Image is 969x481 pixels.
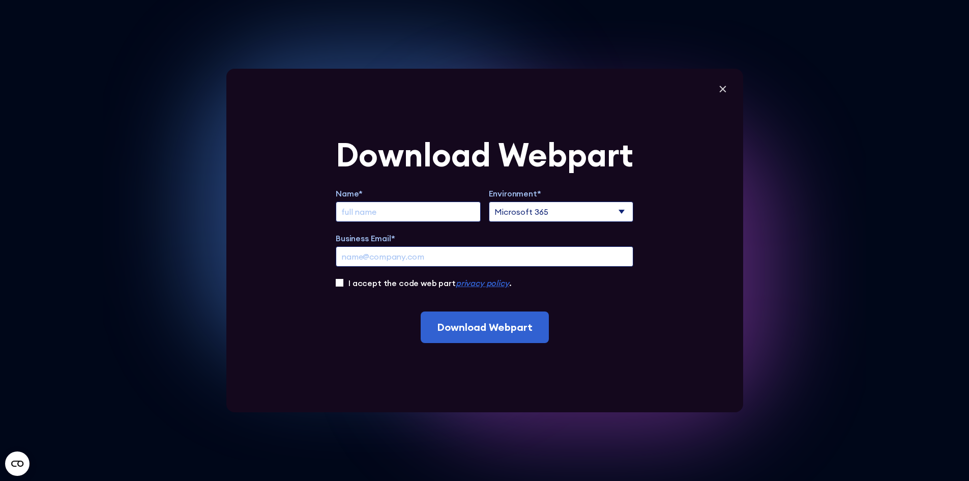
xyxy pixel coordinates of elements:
[348,277,511,289] label: I accept the code web part .
[336,202,481,222] input: full name
[918,432,969,481] iframe: Chat Widget
[336,232,633,244] label: Business Email*
[421,312,549,343] input: Download Webpart
[336,138,633,343] form: Extend Trial
[336,138,633,171] div: Download Webpart
[336,246,633,267] input: name@company.com
[336,187,481,200] label: Name*
[456,278,509,288] a: privacy policy
[5,451,30,476] button: Open CMP widget
[489,187,634,200] label: Environment*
